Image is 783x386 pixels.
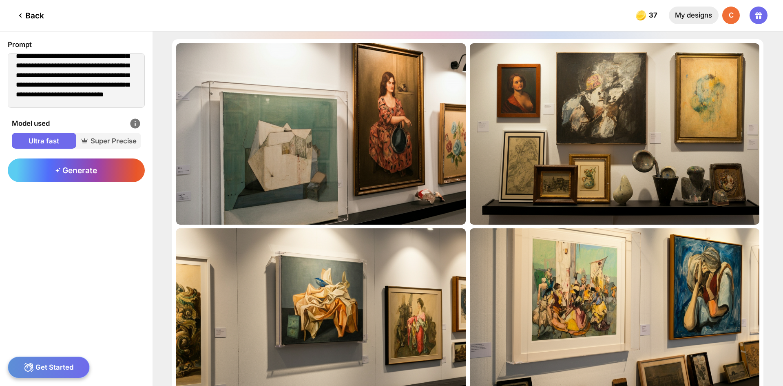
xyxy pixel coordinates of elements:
[12,136,76,146] span: Ultra fast
[55,165,97,175] span: Generate
[669,7,719,24] div: My designs
[722,7,740,24] div: C
[15,11,44,20] div: Back
[8,357,90,378] div: Get Started
[76,136,141,146] span: Super Precise
[8,39,145,50] div: Prompt
[649,11,659,19] span: 37
[12,118,141,129] div: Model used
